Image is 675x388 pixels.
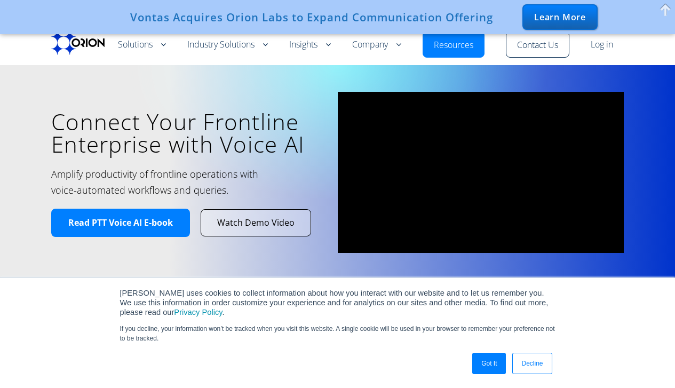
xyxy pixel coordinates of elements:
[130,11,493,23] div: Vontas Acquires Orion Labs to Expand Communication Offering
[201,210,311,236] a: Watch Demo Video
[174,308,222,316] a: Privacy Policy
[118,38,166,51] a: Solutions
[622,337,675,388] iframe: Chat Widget
[51,209,190,237] a: Read PTT Voice AI E-book
[51,110,322,155] h1: Connect Your Frontline Enterprise with Voice AI
[187,38,268,51] a: Industry Solutions
[434,39,473,52] a: Resources
[51,166,284,198] h2: Amplify productivity of frontline operations with voice-automated workflows and queries.
[68,217,173,228] span: Read PTT Voice AI E-book
[512,353,552,374] a: Decline
[591,38,613,51] a: Log in
[51,30,105,55] img: Orion labs Black logo
[517,39,558,52] a: Contact Us
[522,4,598,30] div: Learn More
[472,353,506,374] a: Got It
[120,289,549,316] span: [PERSON_NAME] uses cookies to collect information about how you interact with our website and to ...
[289,38,331,51] a: Insights
[352,38,401,51] a: Company
[217,217,295,228] span: Watch Demo Video
[338,92,624,253] iframe: vimeo Video Player
[120,324,555,343] p: If you decline, your information won’t be tracked when you visit this website. A single cookie wi...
